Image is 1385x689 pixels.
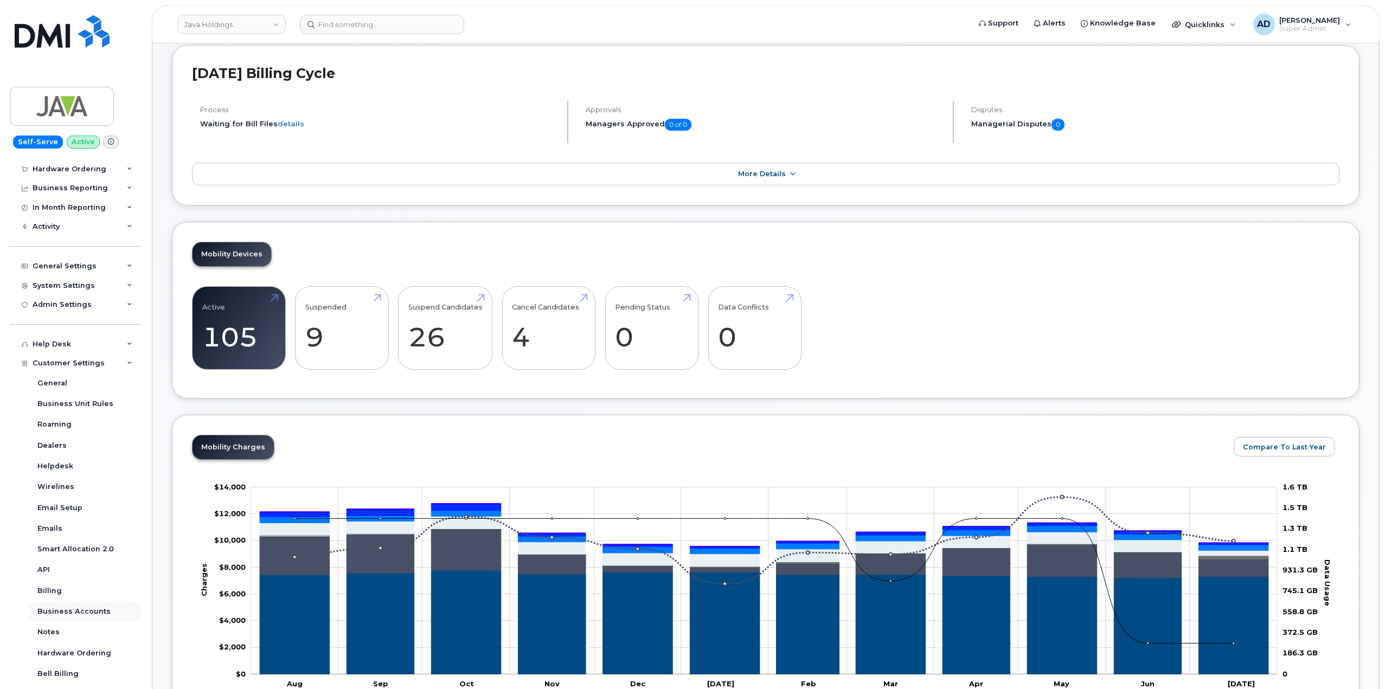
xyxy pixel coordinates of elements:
g: Roaming [260,529,1268,577]
tspan: $4,000 [219,616,246,624]
g: $0 [214,536,246,544]
a: Suspended 9 [305,292,379,364]
tspan: 1.6 TB [1283,482,1307,491]
a: details [278,119,304,128]
tspan: Apr [969,679,983,688]
g: $0 [219,589,246,598]
span: [PERSON_NAME] [1279,16,1340,24]
tspan: 558.8 GB [1283,607,1318,616]
a: Active 105 [202,292,275,364]
a: Suspend Candidates 26 [408,292,483,364]
span: Alerts [1043,18,1066,29]
h2: [DATE] Billing Cycle [192,65,1339,81]
tspan: Nov [544,679,560,688]
button: Compare To Last Year [1234,437,1335,456]
tspan: 1.5 TB [1283,503,1307,512]
span: Super Admin [1279,24,1340,33]
a: Data Conflicts 0 [718,292,791,364]
h4: Disputes [971,106,1339,114]
h4: Approvals [586,106,944,114]
h5: Managerial Disputes [971,119,1339,131]
tspan: Charges [200,563,208,596]
g: $0 [219,562,246,571]
span: Knowledge Base [1090,18,1156,29]
a: Support [971,12,1026,34]
tspan: [DATE] [1228,679,1255,688]
h5: Managers Approved [586,119,944,131]
tspan: Dec [630,679,646,688]
g: $0 [214,509,246,518]
span: AD [1257,18,1271,31]
tspan: 372.5 GB [1283,628,1318,636]
tspan: $2,000 [219,642,246,651]
span: Support [988,18,1018,29]
tspan: 1.1 TB [1283,545,1307,553]
g: $0 [219,642,246,651]
tspan: May [1054,679,1069,688]
a: Knowledge Base [1073,12,1163,34]
tspan: $14,000 [214,482,246,491]
tspan: 186.3 GB [1283,648,1318,657]
g: Rate Plan [260,570,1268,674]
a: Cancel Candidates 4 [512,292,585,364]
a: Mobility Charges [193,435,274,459]
tspan: Sep [373,679,388,688]
tspan: $6,000 [219,589,246,598]
a: Alerts [1026,12,1073,34]
span: Quicklinks [1185,20,1224,29]
g: $0 [219,616,246,624]
li: Waiting for Bill Files [200,119,558,129]
tspan: Mar [883,679,898,688]
div: Adil Derdak [1246,14,1359,35]
h4: Process [200,106,558,114]
a: Mobility Devices [193,242,271,266]
tspan: Feb [801,679,816,688]
tspan: 745.1 GB [1283,586,1318,595]
tspan: [DATE] [707,679,734,688]
tspan: Aug [286,679,303,688]
span: 0 [1051,119,1065,131]
a: Java Holdings [177,15,286,34]
tspan: $12,000 [214,509,246,518]
tspan: $0 [236,669,246,678]
span: Compare To Last Year [1243,442,1326,452]
tspan: 931.3 GB [1283,565,1318,574]
tspan: $10,000 [214,536,246,544]
tspan: 1.3 TB [1283,524,1307,532]
tspan: $8,000 [219,562,246,571]
a: Pending Status 0 [615,292,688,364]
g: $0 [214,482,246,491]
tspan: Jun [1141,679,1155,688]
tspan: Data Usage [1323,559,1332,606]
tspan: 0 [1283,669,1287,678]
span: More Details [738,170,786,178]
input: Find something... [300,15,464,34]
span: 0 of 0 [665,119,691,131]
tspan: Oct [459,679,474,688]
div: Quicklinks [1164,14,1243,35]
